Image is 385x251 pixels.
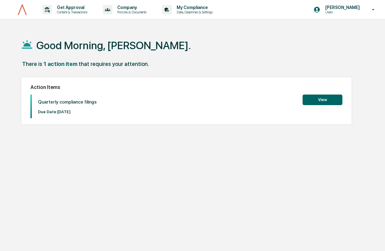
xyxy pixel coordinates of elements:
[303,95,342,105] button: View
[172,5,216,10] p: My Compliance
[15,3,30,16] img: logo
[44,61,77,67] div: 1 action item
[112,5,150,10] p: Company
[79,61,149,67] div: that requires your attention.
[320,10,363,14] p: Users
[52,10,90,14] p: Content & Transactions
[320,5,363,10] p: [PERSON_NAME]
[172,10,216,14] p: Data, Deadlines & Settings
[38,99,97,105] p: Quarterly compliance filings
[38,109,97,114] p: Due Date: [DATE]
[30,84,342,90] h2: Action Items
[22,61,42,67] div: There is
[36,39,191,52] h1: Good Morning, [PERSON_NAME].
[112,10,150,14] p: Policies & Documents
[52,5,90,10] p: Get Approval
[303,96,342,102] a: View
